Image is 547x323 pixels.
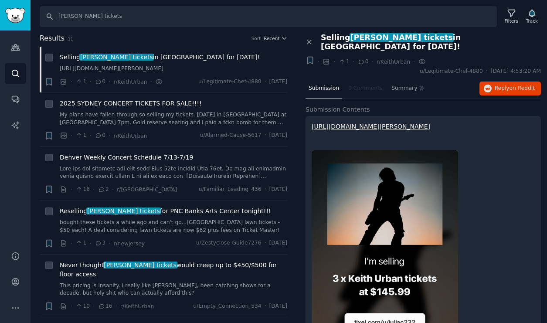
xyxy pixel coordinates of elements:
[60,99,202,108] a: 2025 SYDNEY CONCERT TICKETS FOR SALE!!!!
[60,153,193,162] a: Denver Weekly Concert Schedule 7/13-7/19
[117,187,177,193] span: r/[GEOGRAPHIC_DATA]
[71,185,72,194] span: ·
[193,303,261,310] span: u/Empty_Connection_534
[321,33,541,51] span: Selling in [GEOGRAPHIC_DATA] for [DATE]!
[350,33,454,42] span: [PERSON_NAME] tickets
[116,302,117,311] span: ·
[391,85,417,92] span: Summary
[377,59,410,65] span: r/KeithUrban
[60,219,287,234] a: bought these tickets a while ago and can't go...[GEOGRAPHIC_DATA] lawn tickets - $50 each! A deal...
[526,18,538,24] div: Track
[40,33,65,44] span: Results
[264,35,287,41] button: Recent
[60,207,271,216] span: Reselling for PNC Banks Arts Center tonight!!!
[491,68,541,75] span: [DATE] 4:53:20 AM
[98,186,109,194] span: 2
[269,78,287,86] span: [DATE]
[71,131,72,140] span: ·
[71,302,72,311] span: ·
[264,35,279,41] span: Recent
[357,58,368,66] span: 0
[353,57,354,66] span: ·
[71,77,72,86] span: ·
[505,18,518,24] div: Filters
[95,78,105,86] span: 0
[265,186,266,194] span: ·
[265,78,266,86] span: ·
[95,132,105,139] span: 0
[495,85,535,92] span: Reply
[75,132,86,139] span: 1
[75,78,86,86] span: 1
[196,239,262,247] span: u/Zestyclose-Guide7276
[5,8,25,23] img: GummySearch logo
[198,78,262,86] span: u/Legitimate-Chef-4880
[120,303,154,309] span: r/KeithUrban
[413,57,415,66] span: ·
[371,57,373,66] span: ·
[113,133,147,139] span: r/KeithUrban
[60,53,260,62] span: Selling in [GEOGRAPHIC_DATA] for [DATE]!
[112,185,114,194] span: ·
[309,85,339,92] span: Submission
[103,262,177,269] span: [PERSON_NAME] tickets
[479,82,541,95] button: Replyon Reddit
[60,165,287,180] a: Lore ips dol sitametc adi elit sedd Eius 52te incidid Utla 76et. Do mag ali enimadmin venia quisn...
[109,131,110,140] span: ·
[265,132,266,139] span: ·
[265,239,266,247] span: ·
[109,77,110,86] span: ·
[75,186,90,194] span: 16
[98,303,112,310] span: 16
[95,239,105,247] span: 3
[269,303,287,310] span: [DATE]
[150,77,152,86] span: ·
[109,239,110,248] span: ·
[93,302,95,311] span: ·
[200,132,262,139] span: u/Alarmed-Cause-5617
[251,35,261,41] div: Sort
[86,207,160,214] span: [PERSON_NAME] tickets
[60,282,287,297] a: This pricing is insanity. I really like [PERSON_NAME], been catching shows for a decade, but holy...
[420,68,483,75] span: u/Legitimate-Chef-4880
[199,186,262,194] span: u/Familiar_Leading_436
[60,207,271,216] a: Reselling[PERSON_NAME] ticketsfor PNC Banks Arts Center tonight!!!
[523,7,541,26] button: Track
[486,68,488,75] span: ·
[510,85,535,91] span: on Reddit
[333,57,335,66] span: ·
[75,303,90,310] span: 10
[113,79,147,85] span: r/KeithUrban
[312,123,430,130] a: [URL][DOMAIN_NAME][PERSON_NAME]
[93,185,95,194] span: ·
[71,239,72,248] span: ·
[79,54,153,61] span: [PERSON_NAME] tickets
[269,239,287,247] span: [DATE]
[60,111,287,126] a: My plans have fallen through so selling my tickets. [DATE] in [GEOGRAPHIC_DATA] at [GEOGRAPHIC_DA...
[40,6,497,27] input: Search Keyword
[265,303,266,310] span: ·
[60,53,260,62] a: Selling[PERSON_NAME] ticketsin [GEOGRAPHIC_DATA] for [DATE]!
[60,261,287,279] a: Never thought[PERSON_NAME] ticketswould creep up to $450/$500 for floor access.
[269,132,287,139] span: [DATE]
[60,261,287,279] span: Never thought would creep up to $450/$500 for floor access.
[338,58,349,66] span: 1
[60,65,287,73] a: [URL][DOMAIN_NAME][PERSON_NAME]
[113,241,145,247] span: r/newjersey
[68,37,73,42] span: 31
[89,131,91,140] span: ·
[75,239,86,247] span: 1
[89,77,91,86] span: ·
[318,57,319,66] span: ·
[269,186,287,194] span: [DATE]
[306,105,370,114] span: Submission Contents
[89,239,91,248] span: ·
